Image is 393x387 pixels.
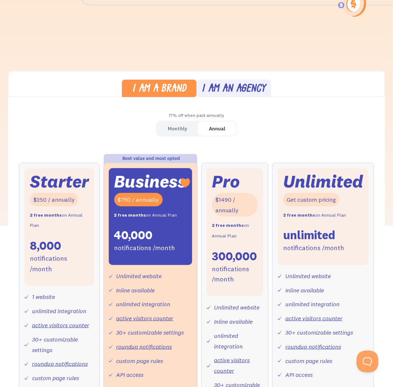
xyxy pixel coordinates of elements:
div: custom page rules [285,356,332,366]
a: active visitors counter [214,356,250,374]
strong: 2 free months [212,222,244,228]
div: 30+ customizable settings [116,327,184,338]
div: unlimited integration [32,306,86,316]
div: 30+ customizable settings [285,327,353,338]
div: Get custom pricing [283,193,340,206]
div: I am a brand [132,84,186,95]
div: notifications /month [212,264,258,285]
div: API access [116,370,144,380]
div: notifications /month [114,243,175,253]
a: active visitors counter [285,315,342,322]
div: Unlimited website [285,271,331,281]
div: custom page rules [32,373,79,383]
div: on Annual Plan [30,210,89,231]
div: notifications /month [283,243,344,253]
div: on Annual Plan [114,210,177,221]
div: 17% off when paid annually [8,110,385,121]
div: I am an agency [202,84,266,95]
div: 1 website [32,292,55,302]
div: Pro [212,174,240,189]
strong: 2 free months [283,212,315,218]
div: unlimited [283,228,335,243]
div: on Annual Plan [212,220,258,241]
strong: 2 free months [30,212,62,218]
div: unlimited integration [116,299,171,309]
div: Inline available [285,285,324,296]
div: Unlimited [283,174,363,189]
div: 40,000 [114,228,153,243]
div: Unlimited website [116,271,162,281]
strong: 2 free months [114,212,146,218]
div: unlimited integration [285,299,340,309]
div: $250 / annually [30,193,78,206]
div: Inline available [214,316,253,327]
div: Business [114,174,187,189]
div: Monthly [168,123,187,134]
iframe: Toggle Customer Support [357,351,378,372]
div: 8,000 [30,238,61,253]
a: active visitors counter [32,321,89,329]
div: Inline available [116,285,155,296]
div: Starter [30,174,89,189]
a: roundup notifications [285,343,341,350]
div: on Annual Plan [283,210,346,221]
a: active visitors counter [116,315,174,322]
div: 30+ customizable settings [32,334,94,355]
div: $750 / annually [114,193,163,206]
div: $1490 / annually [212,193,258,217]
div: 300,000 [212,249,257,264]
div: notifications /month [30,253,89,275]
div: Annual [209,123,225,134]
div: Unlimited website [214,302,260,313]
div: unlimited integration [214,331,263,352]
div: custom page rules [116,356,163,366]
a: roundup notifications [116,343,172,350]
div: API access [285,370,313,380]
a: roundup notifications [32,360,88,367]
